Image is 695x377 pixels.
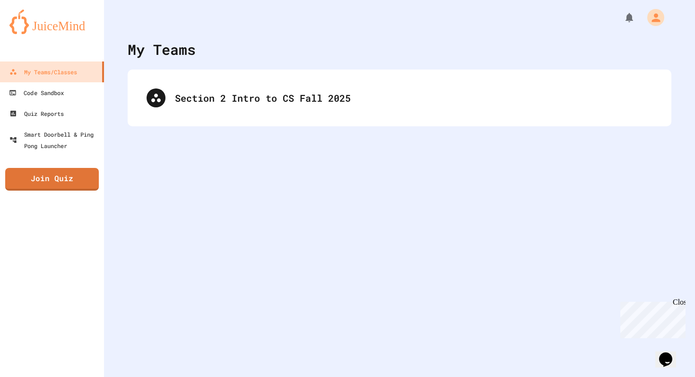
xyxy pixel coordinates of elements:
[5,168,99,191] a: Join Quiz
[655,339,686,368] iframe: chat widget
[9,66,77,78] div: My Teams/Classes
[637,7,667,28] div: My Account
[617,298,686,338] iframe: chat widget
[4,4,65,60] div: Chat with us now!Close
[175,91,652,105] div: Section 2 Intro to CS Fall 2025
[9,9,95,34] img: logo-orange.svg
[128,39,196,60] div: My Teams
[606,9,637,26] div: My Notifications
[9,87,64,98] div: Code Sandbox
[9,129,100,151] div: Smart Doorbell & Ping Pong Launcher
[137,79,662,117] div: Section 2 Intro to CS Fall 2025
[9,108,64,119] div: Quiz Reports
